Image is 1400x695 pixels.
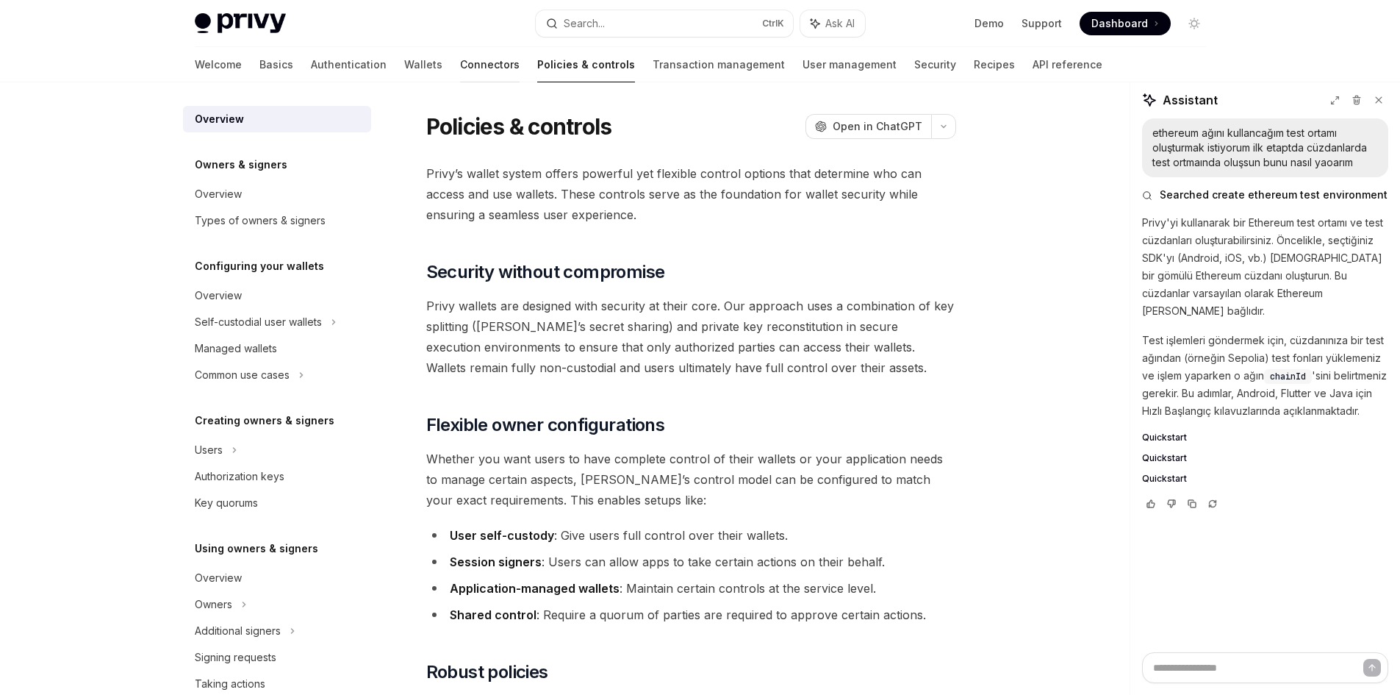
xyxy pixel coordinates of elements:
a: Managed wallets [183,335,371,362]
span: Quickstart [1142,473,1187,485]
h5: Owners & signers [195,156,287,174]
li: : Give users full control over their wallets. [426,525,956,546]
a: Welcome [195,47,242,82]
a: Authorization keys [183,463,371,490]
button: Ask AI [800,10,865,37]
a: Signing requests [183,644,371,671]
span: Ask AI [825,16,855,31]
span: Assistant [1163,91,1218,109]
div: Self-custodial user wallets [195,313,322,331]
div: Additional signers [195,622,281,640]
a: Key quorums [183,490,371,516]
div: Taking actions [195,675,265,693]
div: Signing requests [195,649,276,666]
a: Demo [974,16,1004,31]
div: Authorization keys [195,468,284,485]
span: Dashboard [1091,16,1148,31]
span: Privy’s wallet system offers powerful yet flexible control options that determine who can access ... [426,163,956,225]
a: Overview [183,565,371,591]
span: Privy wallets are designed with security at their core. Our approach uses a combination of key sp... [426,296,956,378]
div: Users [195,441,223,459]
h5: Creating owners & signers [195,412,334,430]
a: Transaction management [653,47,785,82]
li: : Users can allow apps to take certain actions on their behalf. [426,552,956,572]
span: Searched create ethereum test environment [1160,188,1388,202]
a: User management [803,47,897,82]
div: Overview [195,110,244,128]
a: Security [914,47,956,82]
button: Send message [1363,659,1381,677]
a: Dashboard [1080,12,1171,35]
div: Overview [195,569,242,587]
strong: Shared control [450,607,536,622]
span: Ctrl K [762,18,784,29]
a: Policies & controls [537,47,635,82]
div: ethereum ağını kullancağım test ortamı oluşturmak istiyorum ilk etaptda cüzdanlarda test ortmaınd... [1152,126,1378,170]
div: Managed wallets [195,340,277,357]
span: Quickstart [1142,452,1187,464]
div: Overview [195,287,242,304]
div: Types of owners & signers [195,212,326,229]
li: : Require a quorum of parties are required to approve certain actions. [426,605,956,625]
span: Flexible owner configurations [426,413,665,437]
strong: Application-managed wallets [450,581,620,596]
a: Connectors [460,47,520,82]
div: Overview [195,185,242,203]
span: Robust policies [426,660,548,684]
button: Open in ChatGPT [805,114,931,139]
p: Privy'yi kullanarak bir Ethereum test ortamı ve test cüzdanları oluşturabilirsiniz. Öncelikle, se... [1142,214,1388,320]
a: Quickstart [1142,473,1388,485]
button: Searched create ethereum test environment [1142,188,1388,202]
div: Common use cases [195,366,290,384]
span: Whether you want users to have complete control of their wallets or your application needs to man... [426,449,956,510]
h5: Using owners & signers [195,540,318,557]
span: Quickstart [1142,432,1187,443]
a: Quickstart [1142,432,1388,443]
p: Test işlemleri göndermek için, cüzdanınıza bir test ağından (örneğin Sepolia) test fonları yüklem... [1142,332,1388,420]
span: Open in ChatGPT [833,119,922,134]
a: Basics [259,47,293,82]
a: API reference [1033,47,1102,82]
a: Quickstart [1142,452,1388,464]
img: light logo [195,13,286,34]
button: Toggle dark mode [1182,12,1206,35]
a: Overview [183,181,371,207]
a: Wallets [404,47,442,82]
a: Authentication [311,47,387,82]
div: Owners [195,596,232,613]
a: Recipes [974,47,1015,82]
span: Security without compromise [426,260,665,284]
a: Overview [183,282,371,309]
span: chainId [1270,371,1306,382]
strong: Session signers [450,555,542,569]
div: Key quorums [195,494,258,512]
div: Search... [564,15,605,32]
h5: Configuring your wallets [195,257,324,275]
a: Types of owners & signers [183,207,371,234]
a: Support [1022,16,1062,31]
a: Overview [183,106,371,132]
h1: Policies & controls [426,113,612,140]
button: Search...CtrlK [536,10,793,37]
strong: User self-custody [450,528,554,543]
li: : Maintain certain controls at the service level. [426,578,956,599]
